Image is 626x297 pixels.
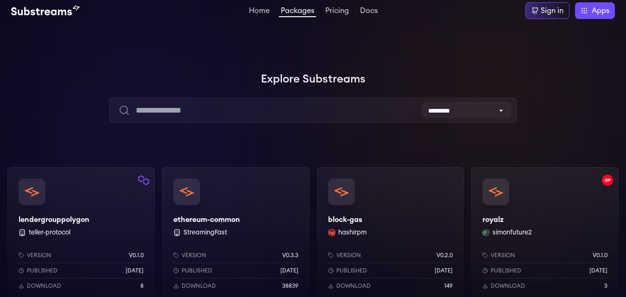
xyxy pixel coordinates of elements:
[29,228,70,237] button: teller-protocol
[7,70,619,88] h1: Explore Substreams
[435,267,453,274] p: [DATE]
[592,5,609,16] span: Apps
[27,282,61,290] p: Download
[27,252,51,259] p: Version
[280,267,298,274] p: [DATE]
[493,228,532,237] button: simonfuture2
[593,252,607,259] p: v0.1.0
[336,282,371,290] p: Download
[358,7,379,16] a: Docs
[247,7,272,16] a: Home
[436,252,453,259] p: v0.2.0
[491,252,515,259] p: Version
[182,252,206,259] p: Version
[182,282,216,290] p: Download
[126,267,144,274] p: [DATE]
[525,2,569,19] a: Sign in
[323,7,351,16] a: Pricing
[444,282,453,290] p: 149
[183,228,227,237] button: StreamingFast
[491,267,521,274] p: Published
[282,282,298,290] p: 38839
[336,267,367,274] p: Published
[138,175,149,186] img: Filter by polygon network
[491,282,525,290] p: Download
[129,252,144,259] p: v0.1.0
[279,7,316,17] a: Packages
[589,267,607,274] p: [DATE]
[27,267,57,274] p: Published
[604,282,607,290] p: 3
[336,252,361,259] p: Version
[11,5,80,16] img: Substream's logo
[282,252,298,259] p: v0.3.3
[338,228,367,237] button: hashirpm
[541,5,563,16] div: Sign in
[182,267,212,274] p: Published
[140,282,144,290] p: 8
[602,175,613,186] img: Filter by optimism network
